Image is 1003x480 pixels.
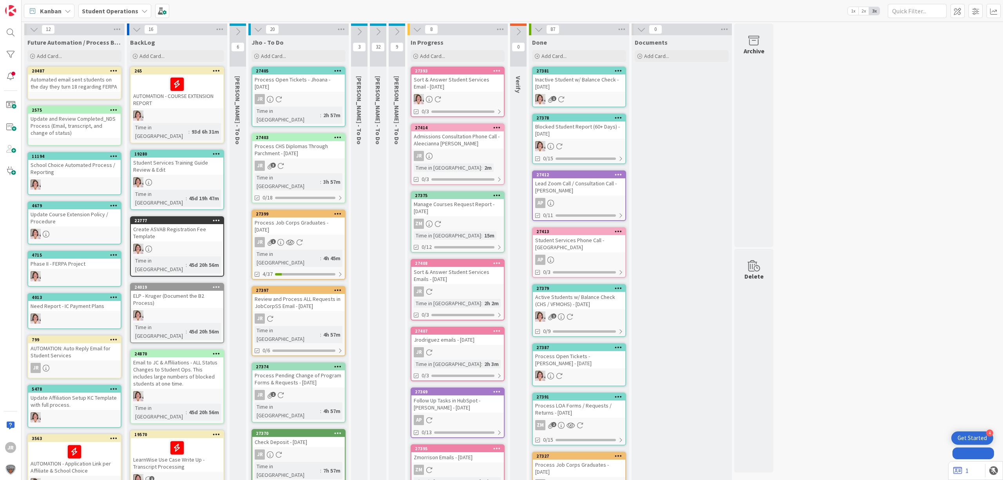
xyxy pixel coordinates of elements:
[31,363,41,373] div: JR
[82,7,138,15] b: Student Operations
[255,161,265,171] div: JR
[252,287,345,294] div: 27397
[411,286,504,297] div: JR
[543,154,553,163] span: 0/15
[543,211,553,219] span: 0/11
[535,420,545,430] div: ZM
[411,327,505,381] a: 27407Jrodriguez emails - [DATE]JRTime in [GEOGRAPHIC_DATA]:2h 3m0/3
[533,121,625,139] div: Blocked Student Report (60+ Days) - [DATE]
[131,310,223,321] div: EW
[255,94,265,104] div: JR
[252,141,345,158] div: Process CHS Diplomas Through Parchment - [DATE]
[533,292,625,309] div: Active Students w/ Balance Check (CHS / VFMOHS) - [DATE]
[27,251,121,287] a: 4715Phase II - FERPA ProjectEW
[532,67,626,107] a: 27381Inactive Student w/ Balance Check - [DATE]EW
[28,74,121,92] div: Automated email sent students on the day they turn 18 regarding FERPA
[533,67,625,74] div: 27381
[187,327,221,336] div: 45d 20h 56m
[133,123,188,140] div: Time in [GEOGRAPHIC_DATA]
[414,219,424,229] div: ZM
[28,271,121,281] div: EW
[31,412,41,422] img: EW
[271,392,276,397] span: 1
[320,330,321,339] span: :
[320,407,321,415] span: :
[543,436,553,444] span: 0/15
[252,390,345,400] div: JR
[28,386,121,393] div: 5478
[252,67,345,74] div: 27405
[533,67,625,92] div: 27381Inactive Student w/ Balance Check - [DATE]
[532,170,626,221] a: 27412Lead Zoom Call / Consultation Call - [PERSON_NAME]AP0/11
[252,363,345,388] div: 27374Process Pending Change of Program Forms & Requests - [DATE]
[5,5,16,16] img: Visit kanbanzone.com
[411,67,505,117] a: 27393Sort & Answer Student Services Email - [DATE]EW0/3
[28,67,121,74] div: 20487
[28,202,121,226] div: 4679Update Course Extension Policy / Procedure
[533,344,625,368] div: 27387Process Open Tickets - [PERSON_NAME] - [DATE]
[188,127,190,136] span: :
[186,261,187,269] span: :
[134,218,223,223] div: 22777
[536,286,625,291] div: 27379
[32,295,121,300] div: 4013
[27,335,121,379] a: 799AUTOMATION: Auto Reply Email for Student ServicesJR
[551,313,556,319] span: 1
[252,237,345,247] div: JR
[411,199,504,216] div: Manage Courses Request Report - [DATE]
[411,151,504,161] div: JR
[28,336,121,343] div: 799
[31,179,41,190] img: EW
[31,229,41,239] img: EW
[482,299,501,308] div: 2h 2m
[131,357,223,389] div: Email to JC & Affiliations - ALL Status Changes to Student Ops. This includes large numbers of bl...
[551,96,556,101] span: 1
[414,151,424,161] div: JR
[28,252,121,259] div: 4715
[414,415,424,425] div: AP
[131,431,223,438] div: 19570
[28,336,121,360] div: 799AUTOMATION: Auto Reply Email for Student Services
[533,351,625,368] div: Process Open Tickets - [PERSON_NAME] - [DATE]
[139,53,165,60] span: Add Card...
[533,235,625,252] div: Student Services Phone Call - [GEOGRAPHIC_DATA]
[130,150,224,210] a: 19280Student Services Training Guide Review & EditEWTime in [GEOGRAPHIC_DATA]:45d 19h 47m
[536,229,625,234] div: 27413
[256,288,345,293] div: 27397
[252,217,345,235] div: Process Job Corps Graduates - [DATE]
[321,330,342,339] div: 4h 57m
[28,294,121,311] div: 4013Need Report - IC Payment Plans
[411,124,504,131] div: 27414
[533,285,625,309] div: 27379Active Students w/ Balance Check (CHS / VFMOHS) - [DATE]
[186,194,187,203] span: :
[252,286,346,356] a: 27397Review and Process ALL Requests in JobCorpSS Email - [DATE]JRTime in [GEOGRAPHIC_DATA]:4h 57...
[131,217,223,241] div: 22777Create ASVAB Registration Fee Template
[535,371,545,381] img: EW
[131,110,223,121] div: EW
[131,391,223,401] div: EW
[134,68,223,74] div: 265
[533,74,625,92] div: Inactive Student w/ Balance Check - [DATE]
[130,283,224,343] a: 24019ELP - Kruger (Document the B2 Process)EWTime in [GEOGRAPHIC_DATA]:45d 20h 56m
[422,428,432,437] span: 0/13
[271,239,276,244] span: 1
[255,402,320,420] div: Time in [GEOGRAPHIC_DATA]
[28,67,121,92] div: 20487Automated email sent students on the day they turn 18 regarding FERPA
[131,150,223,175] div: 19280Student Services Training Guide Review & Edit
[186,408,187,417] span: :
[415,125,504,130] div: 27414
[411,131,504,149] div: Admissions Consultation Phone Call - Aleecianna [PERSON_NAME]
[414,231,481,240] div: Time in [GEOGRAPHIC_DATA]
[536,394,625,400] div: 27391
[32,203,121,208] div: 4679
[411,192,504,216] div: 27375Manage Courses Request Report - [DATE]
[252,134,345,158] div: 27403Process CHS Diplomas Through Parchment - [DATE]
[28,114,121,138] div: Update and Review Completed_NDS Process (Email, transcript, and change of status)
[28,343,121,360] div: AUTOMATION: Auto Reply Email for Student Services
[28,160,121,177] div: School Choice Automated Process / Reporting
[321,178,342,186] div: 3h 57m
[28,107,121,114] div: 2575
[411,67,504,74] div: 27393
[422,243,432,251] span: 0/12
[422,107,429,116] span: 0/3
